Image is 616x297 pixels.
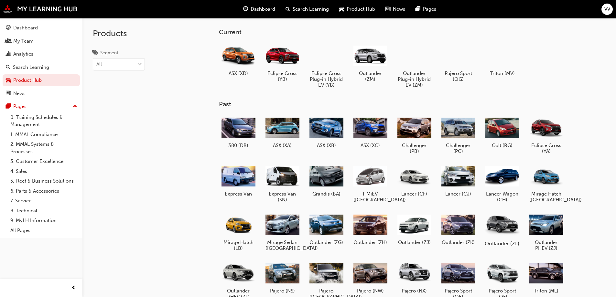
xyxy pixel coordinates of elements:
[265,143,299,148] h5: ASX (XA)
[309,191,343,197] h5: Grandis (BA)
[8,186,80,196] a: 6. Parts & Accessories
[6,91,11,97] span: news-icon
[293,5,329,13] span: Search Learning
[601,4,613,15] button: VV
[71,284,76,292] span: prev-icon
[527,162,566,205] a: Mirage Hatch ([GEOGRAPHIC_DATA])
[100,50,118,56] div: Segment
[307,162,346,199] a: Grandis (BA)
[395,259,434,296] a: Pajero (NX)
[527,113,566,157] a: Eclipse Cross (YA)
[353,191,387,203] h5: I-MiEV ([GEOGRAPHIC_DATA])
[416,5,420,13] span: pages-icon
[3,5,78,13] img: mmal
[423,5,436,13] span: Pages
[527,259,566,296] a: Triton (ML)
[353,288,387,294] h5: Pajero (NW)
[439,41,478,84] a: Pajero Sport (QG)
[3,74,80,86] a: Product Hub
[73,102,77,111] span: up-icon
[6,25,11,31] span: guage-icon
[137,60,142,69] span: down-icon
[3,35,80,47] a: My Team
[3,21,80,101] button: DashboardMy TeamAnalyticsSearch LearningProduct HubNews
[219,113,258,151] a: 380 (DB)
[351,259,390,296] a: Pajero (NW)
[8,226,80,236] a: All Pages
[265,70,299,82] h5: Eclipse Cross (YB)
[485,191,519,203] h5: Lancer Wagon (CH)
[410,3,441,16] a: pages-iconPages
[251,5,275,13] span: Dashboard
[397,70,431,88] h5: Outlander Plug-in Hybrid EV (ZM)
[483,113,522,151] a: Colt (RG)
[3,101,80,112] button: Pages
[385,5,390,13] span: news-icon
[96,61,102,68] div: All
[529,143,563,154] h5: Eclipse Cross (YA)
[263,162,302,205] a: Express Van (SN)
[439,210,478,248] a: Outlander (ZK)
[8,176,80,186] a: 5. Fleet & Business Solutions
[307,41,346,90] a: Eclipse Cross Plug-in Hybrid EV (YB)
[8,156,80,166] a: 3. Customer Excellence
[484,240,520,246] h5: Outlander (ZL)
[238,3,280,16] a: guage-iconDashboard
[219,210,258,254] a: Mirage Hatch (LB)
[351,210,390,248] a: Outlander (ZH)
[3,61,80,73] a: Search Learning
[441,191,475,197] h5: Lancer (CJ)
[265,239,299,251] h5: Mirage Sedan ([GEOGRAPHIC_DATA])
[286,5,290,13] span: search-icon
[397,191,431,197] h5: Lancer (CF)
[397,239,431,245] h5: Outlander (ZJ)
[280,3,334,16] a: search-iconSearch Learning
[527,210,566,254] a: Outlander PHEV (ZJ)
[483,162,522,205] a: Lancer Wagon (CH)
[485,143,519,148] h5: Colt (RG)
[8,216,80,226] a: 9. MyLH Information
[219,101,586,108] h3: Past
[265,288,299,294] h5: Pajero (NS)
[222,143,255,148] h5: 380 (DB)
[13,50,33,58] div: Analytics
[6,65,10,70] span: search-icon
[353,239,387,245] h5: Outlander (ZH)
[529,239,563,251] h5: Outlander PHEV (ZJ)
[13,90,26,97] div: News
[93,50,98,56] span: tags-icon
[441,70,475,82] h5: Pajero Sport (QG)
[8,139,80,156] a: 2. MMAL Systems & Processes
[307,113,346,151] a: ASX (XB)
[3,88,80,100] a: News
[441,143,475,154] h5: Challenger (PC)
[380,3,410,16] a: news-iconNews
[263,210,302,254] a: Mirage Sedan ([GEOGRAPHIC_DATA])
[395,41,434,90] a: Outlander Plug-in Hybrid EV (ZM)
[309,70,343,88] h5: Eclipse Cross Plug-in Hybrid EV (YB)
[6,51,11,57] span: chart-icon
[334,3,380,16] a: car-iconProduct Hub
[485,70,519,76] h5: Triton (MV)
[439,162,478,199] a: Lancer (CJ)
[13,37,34,45] div: My Team
[8,112,80,130] a: 0. Training Schedules & Management
[483,41,522,79] a: Triton (MV)
[353,70,387,82] h5: Outlander (ZM)
[8,130,80,140] a: 1. MMAL Compliance
[441,239,475,245] h5: Outlander (ZK)
[353,143,387,148] h5: ASX (XC)
[8,166,80,176] a: 4. Sales
[604,5,610,13] span: VV
[397,143,431,154] h5: Challenger (PB)
[263,113,302,151] a: ASX (XA)
[439,113,478,157] a: Challenger (PC)
[243,5,248,13] span: guage-icon
[309,143,343,148] h5: ASX (XB)
[393,5,405,13] span: News
[263,41,302,84] a: Eclipse Cross (YB)
[395,162,434,199] a: Lancer (CF)
[8,196,80,206] a: 7. Service
[222,191,255,197] h5: Express Van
